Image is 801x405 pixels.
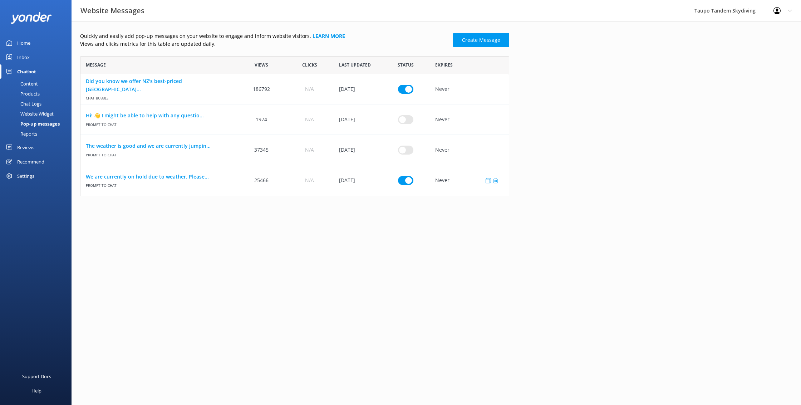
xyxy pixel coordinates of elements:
a: We are currently on hold due to weather. Please... [86,173,232,181]
span: Expires [435,62,453,68]
span: N/A [305,85,314,93]
div: Inbox [17,50,30,64]
div: Products [4,89,40,99]
span: Message [86,62,106,68]
div: Recommend [17,155,44,169]
span: Status [398,62,414,68]
div: 07 May 2025 [334,104,382,135]
a: The weather is good and we are currently jumpin... [86,142,232,150]
div: row [80,165,509,196]
a: Hi! 👋 I might be able to help with any questio... [86,112,232,119]
span: Prompt to Chat [86,150,232,157]
a: Reports [4,129,72,139]
div: row [80,104,509,135]
div: grid [80,74,509,196]
span: N/A [305,146,314,154]
a: Learn more [313,33,345,39]
div: Never [430,165,509,196]
img: yonder-white-logo.png [11,12,52,24]
div: Never [430,135,509,165]
div: Help [31,384,41,398]
span: N/A [305,176,314,184]
a: Create Message [453,33,509,47]
div: Reviews [17,140,34,155]
a: Content [4,79,72,89]
span: Chat bubble [86,93,232,101]
div: Never [430,104,509,135]
a: Products [4,89,72,99]
div: Reports [4,129,37,139]
a: Did you know we offer NZ's best-priced [GEOGRAPHIC_DATA]... [86,77,232,93]
div: 25466 [237,165,285,196]
div: 12 Sep 2025 [334,165,382,196]
a: Website Widget [4,109,72,119]
div: 1974 [237,104,285,135]
span: Last updated [339,62,371,68]
span: Views [255,62,268,68]
div: 37345 [237,135,285,165]
div: row [80,74,509,104]
p: Views and clicks metrics for this table are updated daily. [80,40,449,48]
a: Pop-up messages [4,119,72,129]
p: Quickly and easily add pop-up messages on your website to engage and inform website visitors. [80,32,449,40]
div: Website Widget [4,109,54,119]
span: N/A [305,116,314,123]
div: Chat Logs [4,99,41,109]
div: Chatbot [17,64,36,79]
div: Home [17,36,30,50]
span: Prompt to Chat [86,181,232,188]
span: Prompt to Chat [86,119,232,127]
h3: Website Messages [80,5,144,16]
span: Clicks [302,62,317,68]
div: Pop-up messages [4,119,60,129]
div: Support Docs [22,369,51,384]
div: row [80,135,509,165]
div: 10 Sep 2025 [334,135,382,165]
div: 186792 [237,74,285,104]
div: Content [4,79,38,89]
div: Settings [17,169,34,183]
div: 30 Jan 2025 [334,74,382,104]
div: Never [430,74,509,104]
a: Chat Logs [4,99,72,109]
